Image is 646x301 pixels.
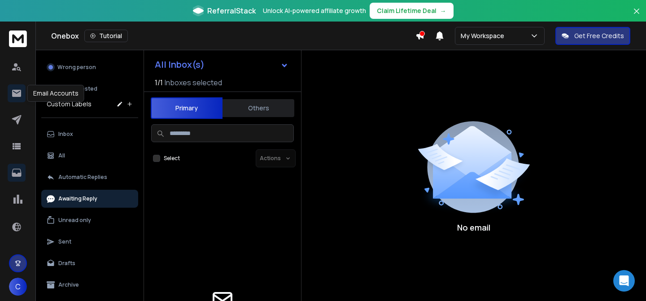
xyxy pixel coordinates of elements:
[41,211,138,229] button: Unread only
[58,217,91,224] p: Unread only
[58,281,79,288] p: Archive
[574,31,624,40] p: Get Free Credits
[370,3,454,19] button: Claim Lifetime Deal→
[58,174,107,181] p: Automatic Replies
[41,276,138,294] button: Archive
[9,278,27,296] button: C
[461,31,508,40] p: My Workspace
[223,98,294,118] button: Others
[555,27,630,45] button: Get Free Credits
[165,77,222,88] h3: Inboxes selected
[155,60,205,69] h1: All Inbox(s)
[58,260,75,267] p: Drafts
[155,77,163,88] span: 1 / 1
[151,97,223,119] button: Primary
[58,238,71,245] p: Sent
[58,131,73,138] p: Inbox
[41,254,138,272] button: Drafts
[41,168,138,186] button: Automatic Replies
[41,190,138,208] button: Awaiting Reply
[84,30,128,42] button: Tutorial
[51,30,415,42] div: Onebox
[27,85,84,102] div: Email Accounts
[148,56,296,74] button: All Inbox(s)
[631,5,642,27] button: Close banner
[41,233,138,251] button: Sent
[41,125,138,143] button: Inbox
[57,64,96,71] p: Wrong person
[263,6,366,15] p: Unlock AI-powered affiliate growth
[164,155,180,162] label: Select
[613,270,635,292] div: Open Intercom Messenger
[457,221,490,234] p: No email
[41,147,138,165] button: All
[440,6,446,15] span: →
[207,5,256,16] span: ReferralStack
[41,80,138,98] button: Not Interested
[47,100,92,109] h3: Custom Labels
[58,195,97,202] p: Awaiting Reply
[58,152,65,159] p: All
[41,58,138,76] button: Wrong person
